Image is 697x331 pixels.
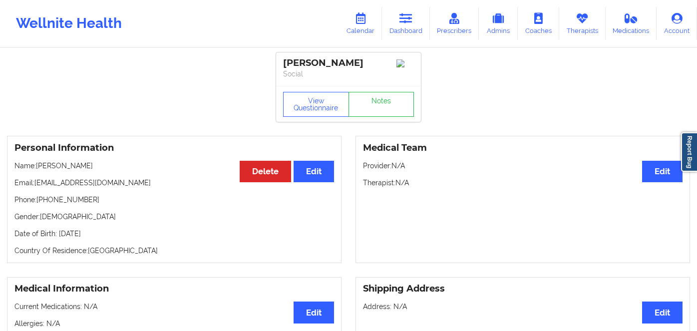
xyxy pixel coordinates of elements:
a: Therapists [559,7,606,40]
a: Calendar [339,7,382,40]
a: Report Bug [681,132,697,172]
h3: Personal Information [14,142,334,154]
a: Account [657,7,697,40]
button: Edit [294,161,334,182]
p: Address: N/A [363,302,683,312]
p: Allergies: N/A [14,319,334,329]
div: [PERSON_NAME] [283,57,414,69]
a: Prescribers [430,7,479,40]
a: Notes [348,92,414,117]
p: Social [283,69,414,79]
a: Dashboard [382,7,430,40]
p: Email: [EMAIL_ADDRESS][DOMAIN_NAME] [14,178,334,188]
button: View Questionnaire [283,92,349,117]
button: Edit [642,302,683,323]
p: Provider: N/A [363,161,683,171]
p: Current Medications: N/A [14,302,334,312]
h3: Medical Information [14,283,334,295]
button: Edit [642,161,683,182]
p: Name: [PERSON_NAME] [14,161,334,171]
img: Image%2Fplaceholer-image.png [396,59,414,67]
h3: Shipping Address [363,283,683,295]
a: Medications [606,7,657,40]
button: Delete [240,161,291,182]
p: Therapist: N/A [363,178,683,188]
a: Admins [479,7,518,40]
p: Phone: [PHONE_NUMBER] [14,195,334,205]
p: Gender: [DEMOGRAPHIC_DATA] [14,212,334,222]
p: Country Of Residence: [GEOGRAPHIC_DATA] [14,246,334,256]
p: Date of Birth: [DATE] [14,229,334,239]
h3: Medical Team [363,142,683,154]
button: Edit [294,302,334,323]
a: Coaches [518,7,559,40]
